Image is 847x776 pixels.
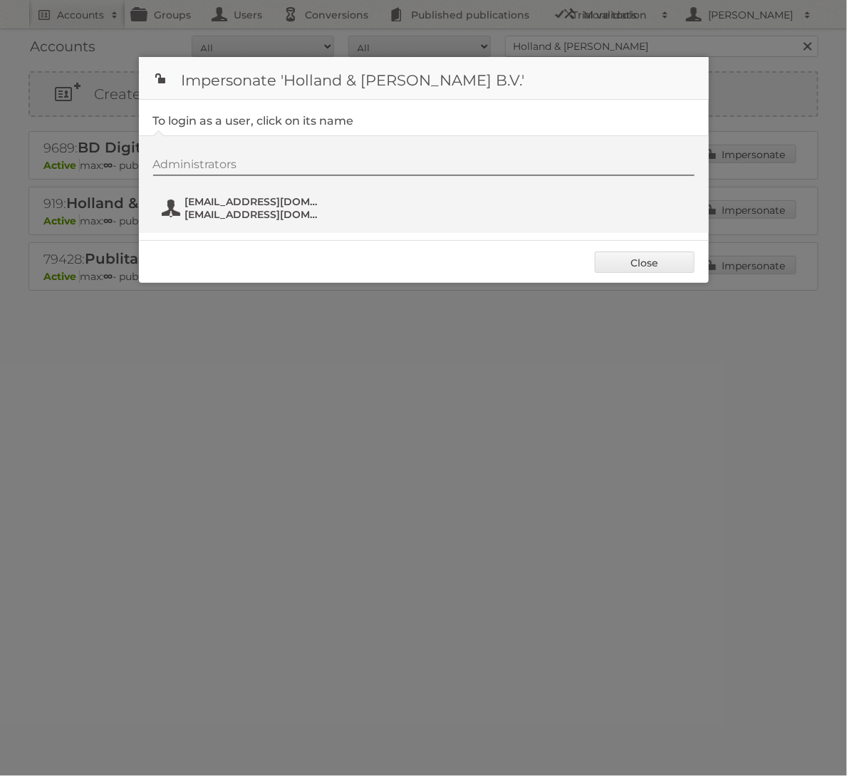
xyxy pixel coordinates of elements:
span: [EMAIL_ADDRESS][DOMAIN_NAME] [185,195,323,208]
legend: To login as a user, click on its name [153,114,354,128]
button: [EMAIL_ADDRESS][DOMAIN_NAME] [EMAIL_ADDRESS][DOMAIN_NAME] [160,194,328,222]
a: Close [595,252,695,273]
div: Administrators [153,157,695,176]
h1: Impersonate 'Holland & [PERSON_NAME] B.V.' [139,57,709,100]
span: [EMAIL_ADDRESS][DOMAIN_NAME] [185,208,323,221]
